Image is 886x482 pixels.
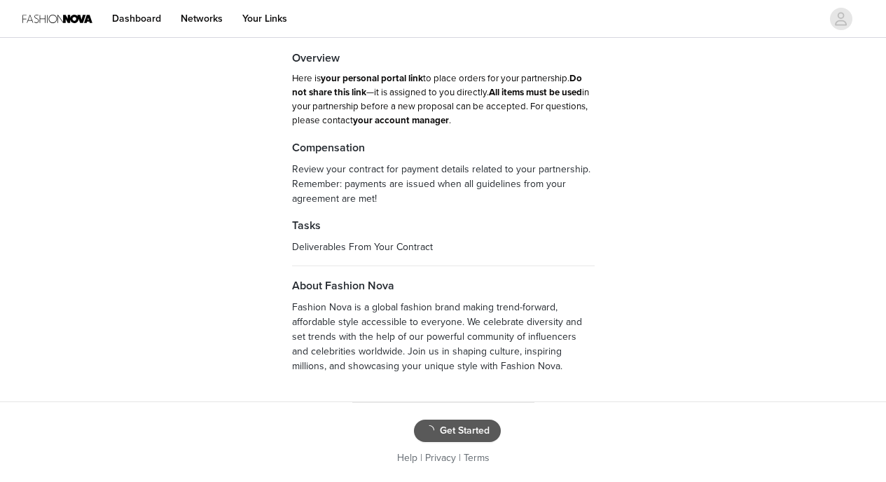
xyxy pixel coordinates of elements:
[22,3,92,34] img: Fashion Nova Logo
[834,8,847,30] div: avatar
[464,452,490,464] a: Terms
[459,452,461,464] span: |
[292,50,595,67] h4: Overview
[489,87,582,98] strong: All items must be used
[292,73,589,126] span: Here is to place orders for your partnership. —it is assigned to you directly. in your partnershi...
[292,162,595,206] p: Review your contract for payment details related to your partnership. Remember: payments are issu...
[397,452,417,464] a: Help
[292,241,433,253] span: Deliverables From Your Contract
[425,452,456,464] a: Privacy
[292,277,595,294] h4: About Fashion Nova
[172,3,231,34] a: Networks
[292,300,595,373] p: Fashion Nova is a global fashion brand making trend-forward, affordable style accessible to every...
[292,139,595,156] h4: Compensation
[292,217,595,234] h4: Tasks
[104,3,169,34] a: Dashboard
[321,73,423,84] strong: your personal portal link
[234,3,296,34] a: Your Links
[353,115,449,126] strong: your account manager
[292,73,582,98] strong: Do not share this link
[420,452,422,464] span: |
